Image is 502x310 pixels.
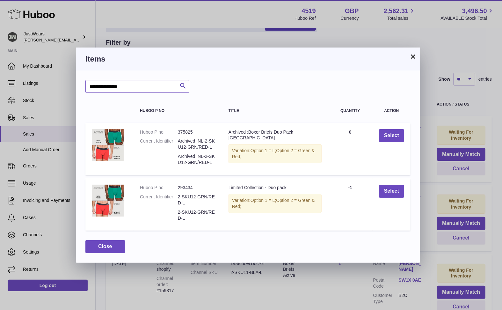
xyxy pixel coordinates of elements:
td: -1 [328,178,373,231]
dd: 2-SKU12-GRN/RED-L [178,194,216,206]
dd: 293434 [178,185,216,191]
td: 0 [328,123,373,175]
div: Limited Collection - Duo pack [229,185,322,191]
th: Huboo P no [134,102,222,119]
h3: Items [85,54,411,64]
dt: Current Identifier [140,194,178,206]
img: Limited Collection - Duo pack [92,185,124,217]
span: Close [98,244,112,249]
button: Select [379,185,404,198]
div: Variation: [229,144,322,163]
div: Variation: [229,194,322,213]
img: Archived :Boxer Briefs Duo Pack Europe [92,129,124,161]
button: Select [379,129,404,142]
dd: 375825 [178,129,216,135]
th: Action [373,102,411,119]
button: × [409,53,417,60]
dt: Current Identifier [140,138,178,150]
th: Quantity [328,102,373,119]
dt: Huboo P no [140,129,178,135]
dd: Archived :NL-2-SKU12-GRN/RED-L [178,153,216,166]
dt: Huboo P no [140,185,178,191]
span: Option 1 = L; [251,148,276,153]
dd: 2-SKU12-GRN/RED-L [178,209,216,221]
span: Option 2 = Green & Red; [232,198,315,209]
button: Close [85,240,125,253]
div: Archived :Boxer Briefs Duo Pack [GEOGRAPHIC_DATA] [229,129,322,141]
span: Option 1 = L; [251,198,276,203]
th: Title [222,102,328,119]
dd: Archived :NL-2-SKU12-GRN/RED-L [178,138,216,150]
